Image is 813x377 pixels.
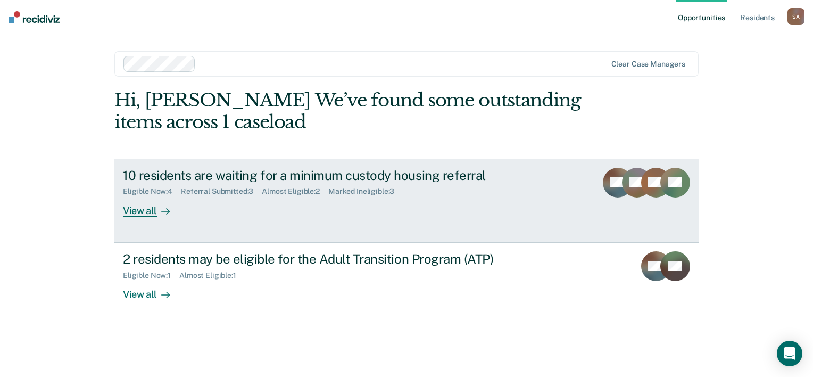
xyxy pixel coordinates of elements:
a: 2 residents may be eligible for the Adult Transition Program (ATP)Eligible Now:1Almost Eligible:1... [114,243,699,326]
div: Referral Submitted : 3 [181,187,262,196]
a: 10 residents are waiting for a minimum custody housing referralEligible Now:4Referral Submitted:3... [114,159,699,243]
button: SA [787,8,804,25]
div: View all [123,196,182,217]
div: Almost Eligible : 1 [179,271,245,280]
div: Hi, [PERSON_NAME] We’ve found some outstanding items across 1 caseload [114,89,582,133]
div: 2 residents may be eligible for the Adult Transition Program (ATP) [123,251,496,267]
div: Open Intercom Messenger [777,341,802,366]
div: Marked Ineligible : 3 [328,187,403,196]
div: Almost Eligible : 2 [262,187,328,196]
img: Recidiviz [9,11,60,23]
div: Clear case managers [611,60,685,69]
div: View all [123,280,182,300]
div: S A [787,8,804,25]
div: Eligible Now : 1 [123,271,179,280]
div: Eligible Now : 4 [123,187,181,196]
div: 10 residents are waiting for a minimum custody housing referral [123,168,496,183]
